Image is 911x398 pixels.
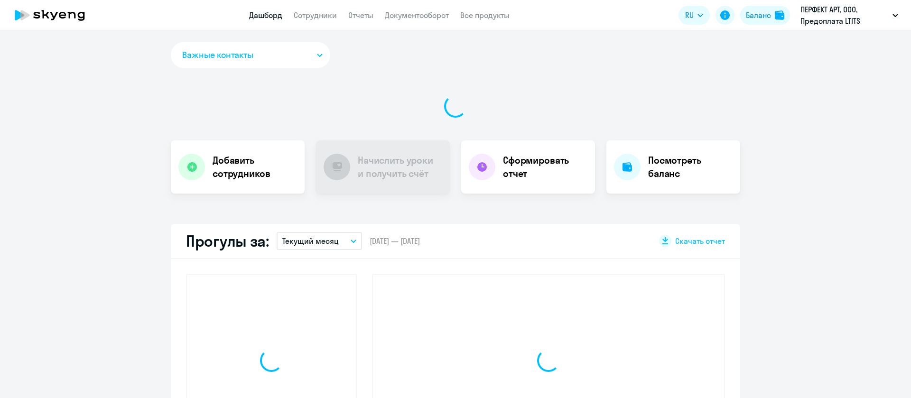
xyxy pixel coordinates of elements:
[186,231,269,250] h2: Прогулы за:
[746,9,771,21] div: Баланс
[675,236,725,246] span: Скачать отчет
[679,6,710,25] button: RU
[685,9,694,21] span: RU
[249,10,282,20] a: Дашборд
[740,6,790,25] button: Балансbalance
[171,42,330,68] button: Важные контакты
[277,232,362,250] button: Текущий месяц
[775,10,784,20] img: balance
[796,4,903,27] button: ПЕРФЕКТ АРТ, ООО, Предоплата LTITS
[385,10,449,20] a: Документооборот
[460,10,510,20] a: Все продукты
[182,49,253,61] span: Важные контакты
[503,154,587,180] h4: Сформировать отчет
[282,235,339,247] p: Текущий месяц
[358,154,440,180] h4: Начислить уроки и получить счёт
[370,236,420,246] span: [DATE] — [DATE]
[348,10,373,20] a: Отчеты
[294,10,337,20] a: Сотрудники
[213,154,297,180] h4: Добавить сотрудников
[800,4,889,27] p: ПЕРФЕКТ АРТ, ООО, Предоплата LTITS
[648,154,733,180] h4: Посмотреть баланс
